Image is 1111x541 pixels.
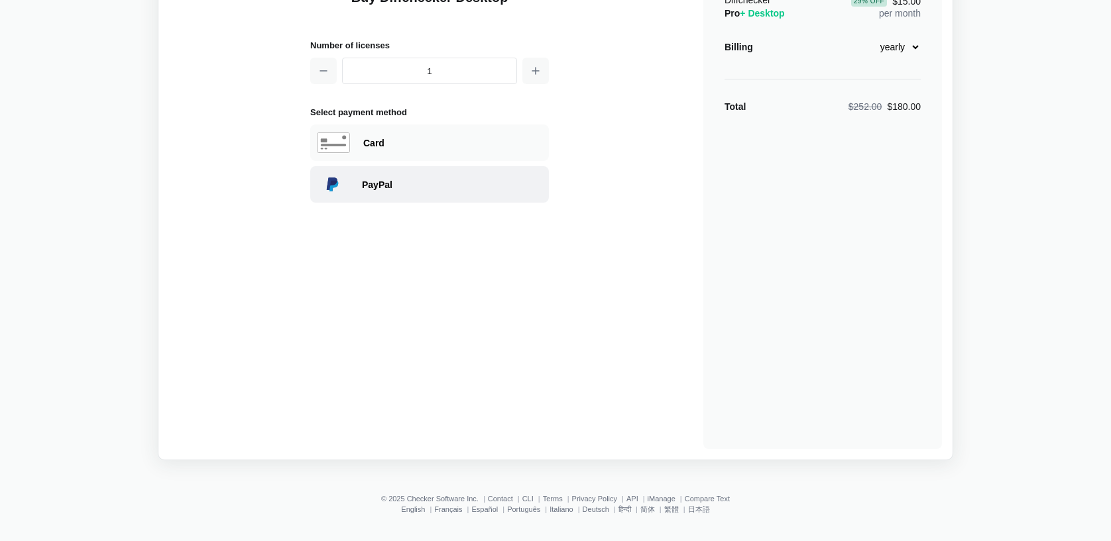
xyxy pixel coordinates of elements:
[488,495,513,503] a: Contact
[522,495,534,503] a: CLI
[848,101,882,112] span: $252.00
[507,505,540,513] a: Português
[848,100,921,113] div: $180.00
[640,505,655,513] a: 简体
[740,8,784,19] span: + Desktop
[342,58,517,84] input: 1
[618,505,631,513] a: हिन्दी
[648,495,675,503] a: iManage
[310,166,549,203] div: Paying with PayPal
[583,505,609,513] a: Deutsch
[626,495,638,503] a: API
[381,495,488,503] li: © 2025 Checker Software Inc.
[401,505,425,513] a: English
[725,40,753,54] div: Billing
[363,136,542,150] div: Paying with Card
[310,105,549,119] h2: Select payment method
[685,495,730,503] a: Compare Text
[434,505,462,513] a: Français
[543,495,563,503] a: Terms
[362,178,542,191] div: Paying with PayPal
[310,124,549,161] div: Paying with Card
[725,101,746,112] strong: Total
[572,495,617,503] a: Privacy Policy
[471,505,498,513] a: Español
[688,505,710,513] a: 日本語
[550,505,573,513] a: Italiano
[310,38,549,52] h2: Number of licenses
[664,505,679,513] a: 繁體
[725,8,785,19] span: Pro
